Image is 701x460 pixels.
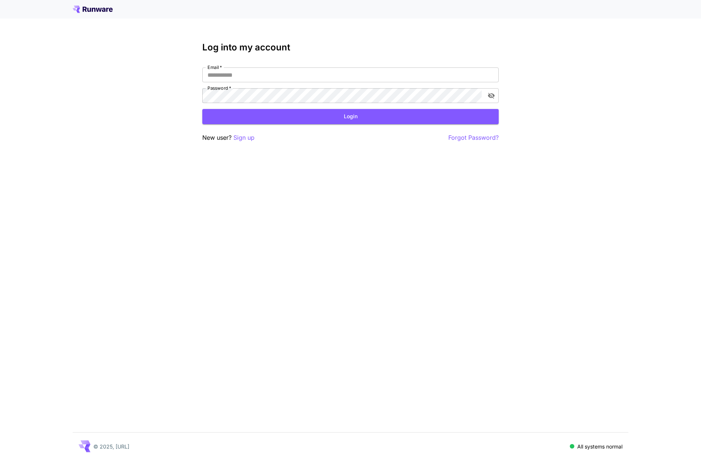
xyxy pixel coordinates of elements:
button: toggle password visibility [485,89,498,102]
p: New user? [202,133,255,142]
label: Email [207,64,222,70]
button: Login [202,109,499,124]
button: Sign up [233,133,255,142]
p: All systems normal [577,443,622,450]
button: Forgot Password? [448,133,499,142]
label: Password [207,85,231,91]
h3: Log into my account [202,42,499,53]
p: © 2025, [URL] [93,443,129,450]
